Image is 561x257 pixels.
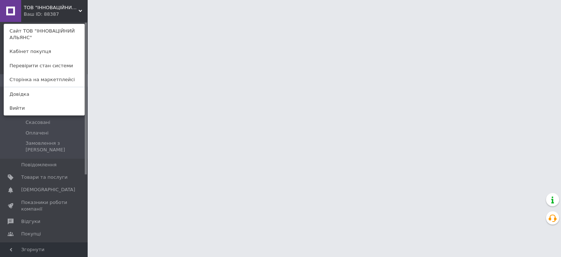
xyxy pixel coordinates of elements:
span: Відгуки [21,218,40,225]
a: Вийти [4,101,84,115]
span: Скасовані [26,119,50,126]
span: Оплачені [26,130,49,136]
a: Кабінет покупця [4,45,84,58]
span: [DEMOGRAPHIC_DATA] [21,186,75,193]
span: Повідомлення [21,162,57,168]
a: Довідка [4,87,84,101]
a: Сайт ТОВ "ІННОВАЦІЙНИЙ АЛЬЯНС" [4,24,84,45]
div: Ваш ID: 88387 [24,11,54,18]
a: Перевірити стан системи [4,59,84,73]
span: Покупці [21,231,41,237]
span: ТОВ "ІННОВАЦІЙНИЙ АЛЬЯНС" [24,4,79,11]
a: Сторінка на маркетплейсі [4,73,84,87]
span: Показники роботи компанії [21,199,68,212]
span: Замовлення з [PERSON_NAME] [26,140,85,153]
span: Товари та послуги [21,174,68,181]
